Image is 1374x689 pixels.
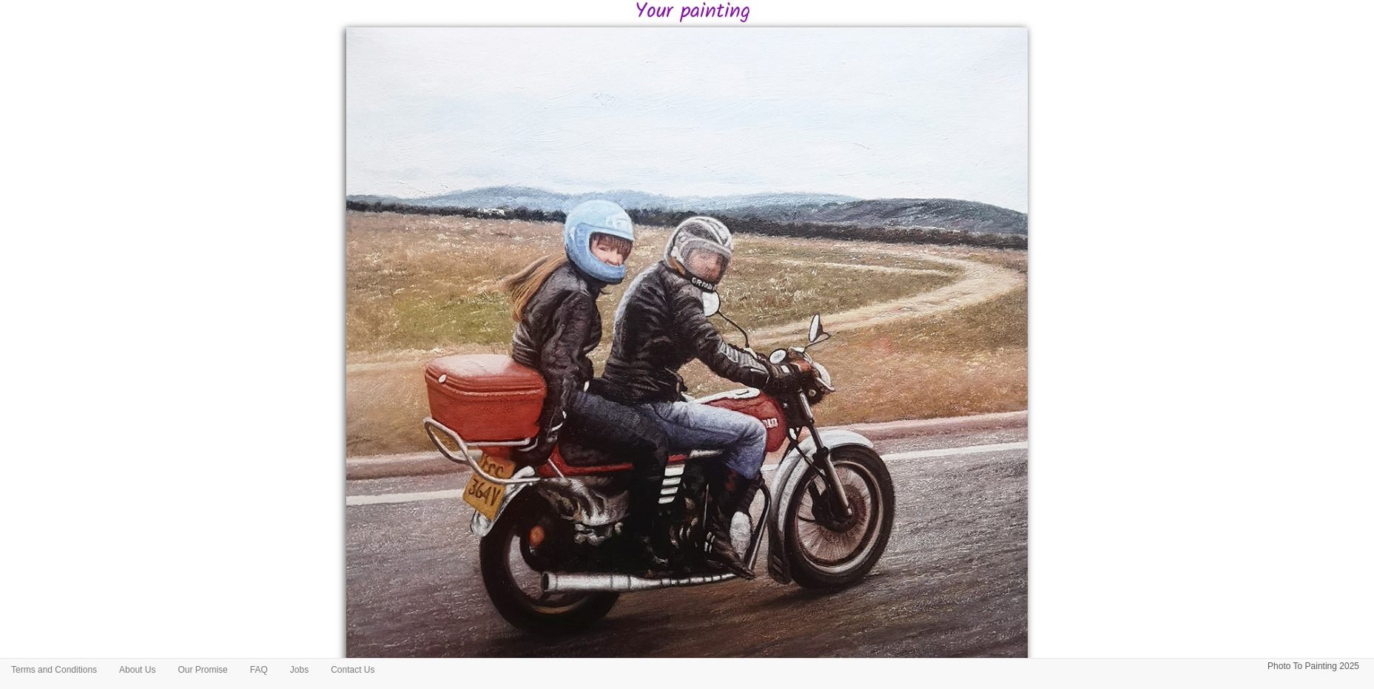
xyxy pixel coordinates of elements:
a: FAQ [239,659,279,681]
h2: Your painting [320,1,1066,24]
p: Photo To Painting 2025 [1267,659,1359,674]
a: Our Promise [166,659,238,681]
a: About Us [108,659,166,681]
a: Jobs [279,659,320,681]
a: Contact Us [320,659,385,681]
